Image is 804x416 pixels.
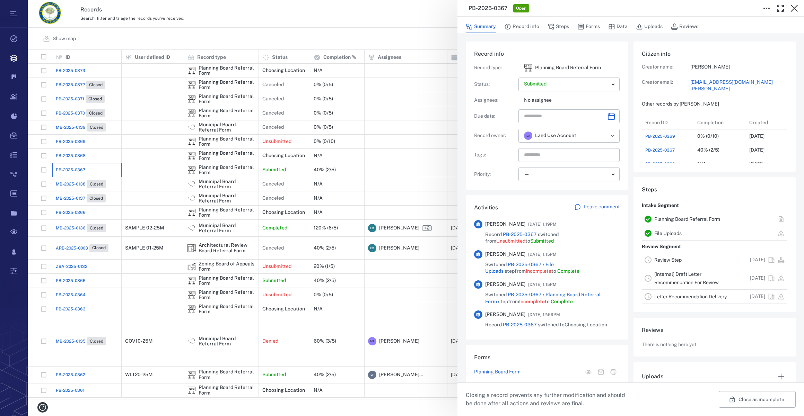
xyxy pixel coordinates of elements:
[466,42,628,195] div: Record infoRecord type:icon Planning Board Referral FormPlanning Board Referral FormStatus:Assign...
[528,280,557,289] span: [DATE] 1:15PM
[582,366,595,378] button: View form in the step
[633,177,796,318] div: StepsIntake SegmentPlanning Board Referral FormFile UploadsReview SegmentReview Step[DATE][Intern...
[466,195,628,345] div: ActivitiesLeave comment[PERSON_NAME][DATE] 1:19PMRecord PB-2025-0367 switched fromUnsubmittedtoSu...
[642,64,690,71] p: Creator name:
[645,147,675,153] a: PB-2025-0367
[528,310,560,319] span: [DATE] 12:59PM
[485,251,525,258] span: [PERSON_NAME]
[485,262,554,274] a: PB-2025-0367 / File Uploads
[548,20,569,33] button: Steps
[474,369,521,376] p: Planning Board Form
[697,147,719,153] div: 40% (2/5)
[466,20,496,33] button: Summary
[645,133,675,139] a: PB-2025-0369
[642,101,787,108] p: Other records by [PERSON_NAME]
[746,116,798,129] div: Created
[574,204,620,212] a: Leave comment
[466,345,628,394] div: FormsPlanning Board FormView form in the stepMail formPrint form
[485,231,620,245] span: Record switched from to
[690,79,787,92] a: [EMAIL_ADDRESS][DOMAIN_NAME][PERSON_NAME]
[642,326,787,334] h6: Reviews
[557,268,579,274] span: Complete
[604,109,618,123] button: Choose date
[633,42,796,177] div: Citizen infoCreator name:[PERSON_NAME]Creator email:[EMAIL_ADDRESS][DOMAIN_NAME][PERSON_NAME]Othe...
[485,261,620,275] span: Switched step from to
[608,20,628,33] button: Data
[524,170,609,178] div: —
[642,341,696,348] p: There is nothing here yet
[595,366,607,378] button: Mail form
[719,391,796,408] button: Close as incomplete
[787,1,801,15] button: Close
[469,4,508,12] h3: PB-2025-0367
[485,291,620,305] span: Switched step from to
[474,171,516,178] p: Priority :
[690,64,787,71] p: [PERSON_NAME]
[524,97,620,104] p: No assignee
[654,216,720,222] a: Planning Board Referral Form
[485,322,607,328] span: Record switched to
[642,186,787,194] h6: Steps
[485,281,525,288] span: [PERSON_NAME]
[485,311,525,318] span: [PERSON_NAME]
[528,220,557,228] span: [DATE] 1:19PM
[515,6,528,11] span: Open
[485,292,601,304] a: PB-2025-0367 / Planning Board Referral Form
[474,64,516,71] p: Record type :
[645,161,675,167] span: PB-2025-0366
[530,238,554,244] span: Submitted
[654,230,682,236] a: File Uploads
[608,131,617,141] button: Open
[654,257,682,263] a: Review Step
[633,318,796,362] div: ReviewsThere is nothing here yet
[749,113,768,132] div: Created
[524,64,532,72] div: Planning Board Referral Form
[504,20,539,33] button: Record info
[607,366,620,378] button: Print form
[750,256,765,263] p: [DATE]
[503,232,537,237] a: PB-2025-0367
[526,268,551,274] span: Incomplete
[496,238,525,244] span: Unsubmitted
[535,64,601,71] p: Planning Board Referral Form
[749,133,764,140] p: [DATE]
[749,147,764,154] p: [DATE]
[584,204,620,210] p: Leave comment
[474,81,516,88] p: Status :
[528,250,557,259] span: [DATE] 1:15PM
[503,322,537,327] a: PB-2025-0367
[749,161,764,168] p: [DATE]
[697,134,719,139] div: 0% (0/10)
[694,116,746,129] div: Completion
[466,391,631,408] p: Closing a record prevents any further modification and should be done after all actions and revie...
[654,271,719,285] a: [Internal] Draft Letter Recommendation For Review
[519,299,545,304] span: Incomplete
[642,241,681,253] p: Review Segment
[750,293,765,300] p: [DATE]
[474,353,620,362] h6: Forms
[474,204,498,212] h6: Activities
[642,199,679,212] p: Intake Segment
[642,116,694,129] div: Record ID
[485,221,525,228] span: [PERSON_NAME]
[474,113,516,120] p: Due date :
[750,275,765,282] p: [DATE]
[642,79,690,92] p: Creator email:
[654,294,727,299] a: Letter Recommendation Delivery
[551,299,573,304] span: Complete
[565,322,607,327] span: Choosing Location
[697,161,706,166] div: N/A
[524,64,532,72] img: icon Planning Board Referral Form
[697,113,724,132] div: Completion
[636,20,663,33] button: Uploads
[760,1,774,15] button: Toggle to Edit Boxes
[474,152,516,159] p: Tags :
[642,372,663,381] h6: Uploads
[16,5,30,11] span: Help
[474,50,620,58] h6: Record info
[474,132,516,139] p: Record owner :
